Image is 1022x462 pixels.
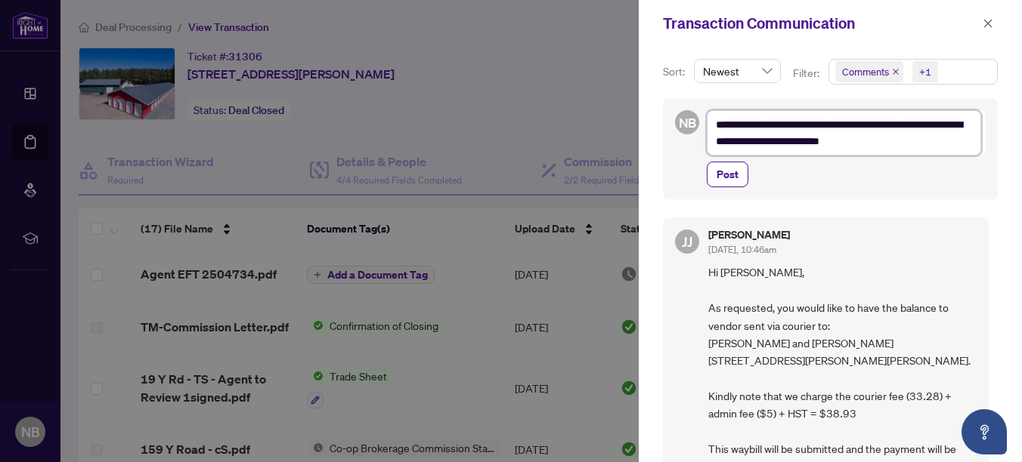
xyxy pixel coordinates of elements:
[842,64,889,79] span: Comments
[835,61,903,82] span: Comments
[707,162,748,187] button: Post
[919,64,931,79] div: +1
[678,112,696,133] span: NB
[717,162,739,186] span: Post
[983,18,993,29] span: close
[793,65,822,82] p: Filter:
[663,63,688,80] p: Sort:
[708,229,790,240] h5: [PERSON_NAME]
[682,231,692,252] span: JJ
[892,68,900,75] span: close
[663,12,978,35] div: Transaction Communication
[962,409,1007,454] button: Open asap
[708,244,776,255] span: [DATE], 10:46am
[703,60,772,82] span: Newest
